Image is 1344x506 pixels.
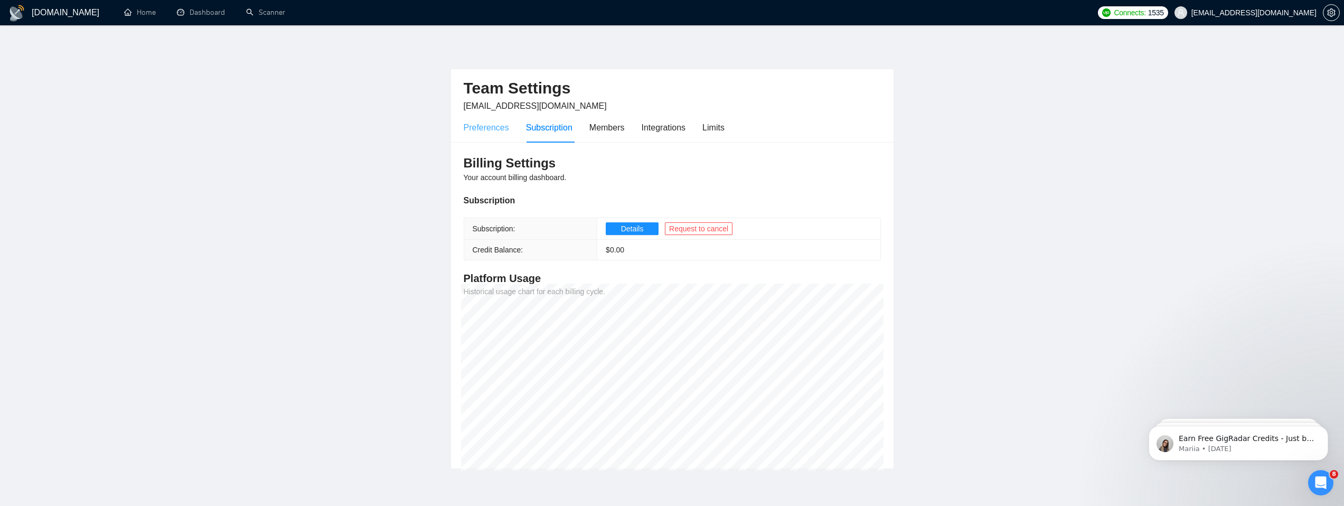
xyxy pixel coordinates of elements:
[8,5,25,22] img: logo
[177,8,225,17] a: dashboardDashboard
[464,173,567,182] span: Your account billing dashboard.
[464,271,881,286] h4: Platform Usage
[1177,9,1185,16] span: user
[1114,7,1145,18] span: Connects:
[464,194,881,207] div: Subscription
[1323,8,1340,17] a: setting
[124,8,156,17] a: homeHome
[1323,8,1339,17] span: setting
[669,223,728,235] span: Request to cancel
[589,121,625,134] div: Members
[464,78,881,99] h2: Team Settings
[473,224,515,233] span: Subscription:
[702,121,725,134] div: Limits
[606,222,659,235] button: Details
[1323,4,1340,21] button: setting
[464,101,607,110] span: [EMAIL_ADDRESS][DOMAIN_NAME]
[246,8,285,17] a: searchScanner
[1148,7,1164,18] span: 1535
[1330,470,1338,479] span: 8
[665,222,732,235] button: Request to cancel
[642,121,686,134] div: Integrations
[473,246,523,254] span: Credit Balance:
[1308,470,1333,495] iframe: Intercom live chat
[1102,8,1111,17] img: upwork-logo.png
[621,223,644,235] span: Details
[464,155,881,172] h3: Billing Settings
[606,246,624,254] span: $ 0.00
[1133,404,1344,477] iframe: Intercom notifications message
[526,121,572,134] div: Subscription
[464,121,509,134] div: Preferences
